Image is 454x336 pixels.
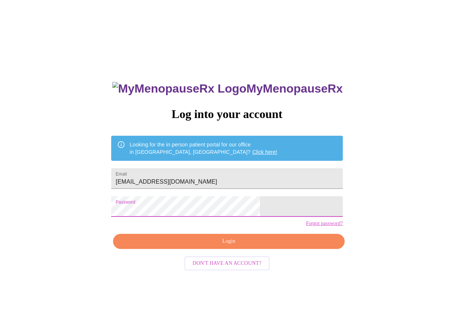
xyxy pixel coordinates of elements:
[130,138,277,159] div: Looking for the in person patient portal for our office in [GEOGRAPHIC_DATA], [GEOGRAPHIC_DATA]?
[306,221,343,226] a: Forgot password?
[112,82,246,96] img: MyMenopauseRx Logo
[111,107,342,121] h3: Log into your account
[252,149,277,155] a: Click here!
[112,82,343,96] h3: MyMenopauseRx
[113,234,344,249] button: Login
[183,260,271,266] a: Don't have an account?
[122,237,336,246] span: Login
[193,259,261,268] span: Don't have an account?
[184,256,270,271] button: Don't have an account?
